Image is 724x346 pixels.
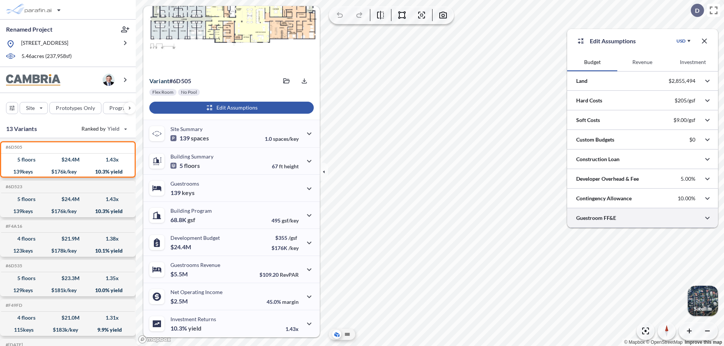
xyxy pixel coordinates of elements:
[272,163,299,169] p: 67
[288,245,299,251] span: /key
[646,340,683,345] a: OpenStreetMap
[4,303,22,308] h5: Click to copy the code
[170,297,189,305] p: $2.5M
[152,89,173,95] p: Flex Room
[6,124,37,133] p: 13 Variants
[288,235,297,241] span: /gsf
[284,163,299,169] span: height
[279,163,283,169] span: ft
[675,97,695,104] p: $205/gsf
[695,7,699,14] p: D
[26,104,35,112] p: Site
[265,136,299,142] p: 1.0
[689,136,695,143] p: $0
[170,316,216,322] p: Investment Returns
[576,77,587,85] p: Land
[49,102,101,114] button: Prototypes Only
[576,116,600,124] p: Soft Costs
[103,74,115,86] img: user logo
[187,216,195,224] span: gsf
[149,77,191,85] p: # 6d505
[282,217,299,224] span: gsf/key
[688,286,718,316] img: Switcher Image
[188,325,201,332] span: yield
[138,335,171,344] a: Mapbox homepage
[280,271,299,278] span: RevPAR
[170,325,201,332] p: 10.3%
[170,243,192,251] p: $24.4M
[170,189,195,197] p: 139
[21,39,68,49] p: [STREET_ADDRESS]
[191,134,209,142] span: spaces
[4,263,22,268] h5: Click to copy the code
[678,195,695,202] p: 10.00%
[259,271,299,278] p: $109.20
[4,224,22,229] h5: Click to copy the code
[170,289,222,295] p: Net Operating Income
[170,180,199,187] p: Guestrooms
[170,207,212,214] p: Building Program
[576,136,614,143] p: Custom Budgets
[4,184,22,189] h5: Click to copy the code
[21,52,72,61] p: 5.46 acres ( 237,958 sf)
[56,104,95,112] p: Prototypes Only
[576,175,639,183] p: Developer Overhead & Fee
[271,217,299,224] p: 495
[170,126,202,132] p: Site Summary
[149,102,314,114] button: Edit Assumptions
[149,77,169,84] span: Variant
[576,97,602,104] p: Hard Costs
[590,37,636,46] p: Edit Assumptions
[103,102,144,114] button: Program
[170,162,200,169] p: 5
[681,175,695,182] p: 5.00%
[170,216,195,224] p: 68.8K
[267,299,299,305] p: 45.0%
[170,134,209,142] p: 139
[694,306,712,312] p: Satellite
[75,123,132,135] button: Ranked by Yield
[182,189,195,197] span: keys
[668,53,718,71] button: Investment
[271,235,299,241] p: $355
[170,153,213,160] p: Building Summary
[688,286,718,316] button: Switcher ImageSatellite
[617,53,667,71] button: Revenue
[567,53,617,71] button: Budget
[332,330,341,339] button: Aerial View
[170,270,189,278] p: $5.5M
[676,38,686,44] div: USD
[685,340,722,345] a: Improve this map
[109,104,130,112] p: Program
[673,117,695,123] p: $9.00/gsf
[4,145,22,150] h5: Click to copy the code
[181,89,197,95] p: No Pool
[669,78,695,84] p: $2,855,494
[6,74,60,86] img: BrandImage
[343,330,352,339] button: Site Plan
[184,162,200,169] span: floors
[273,136,299,142] span: spaces/key
[576,195,632,202] p: Contingency Allowance
[282,299,299,305] span: margin
[285,326,299,332] p: 1.43x
[107,125,120,133] span: Yield
[170,235,220,241] p: Development Budget
[624,340,645,345] a: Mapbox
[6,25,52,34] p: Renamed Project
[576,155,620,163] p: Construction Loan
[271,245,299,251] p: $176K
[20,102,48,114] button: Site
[170,262,220,268] p: Guestrooms Revenue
